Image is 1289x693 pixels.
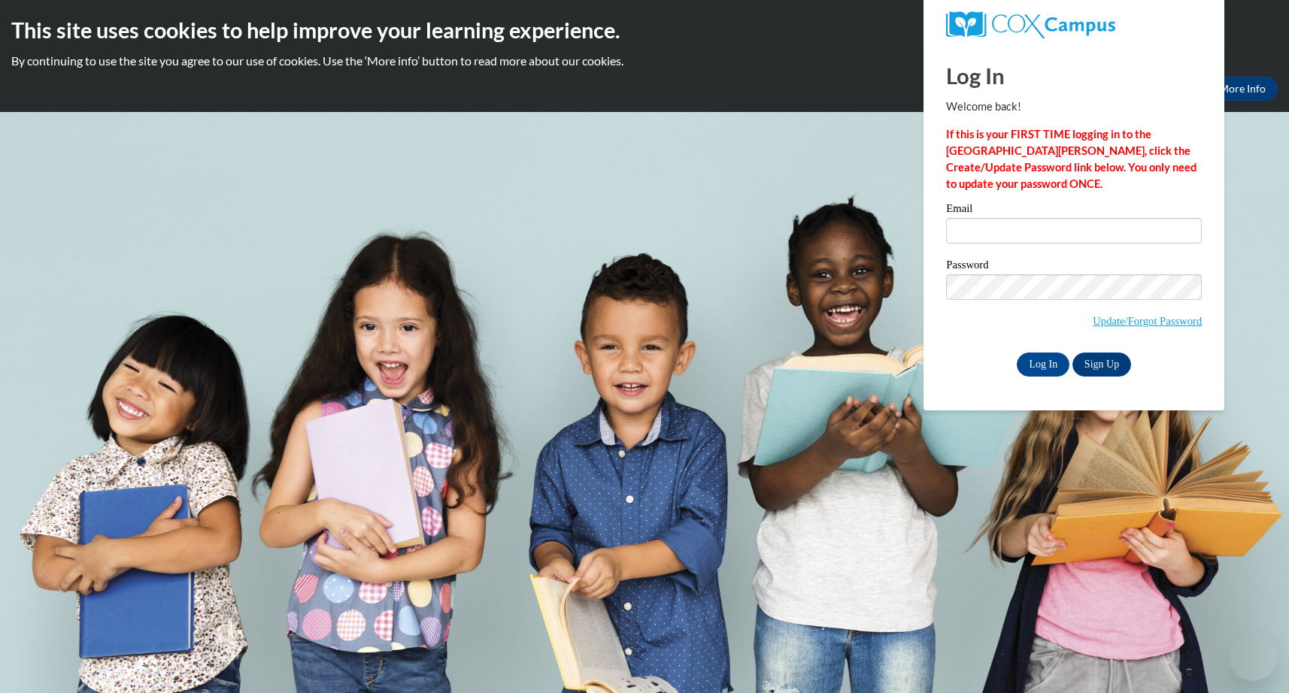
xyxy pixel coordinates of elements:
strong: If this is your FIRST TIME logging in to the [GEOGRAPHIC_DATA][PERSON_NAME], click the Create/Upd... [946,128,1196,190]
a: More Info [1207,77,1278,101]
p: By continuing to use the site you agree to our use of cookies. Use the ‘More info’ button to read... [11,53,1278,69]
h2: This site uses cookies to help improve your learning experience. [11,15,1278,45]
label: Password [946,259,1202,274]
label: Email [946,203,1202,218]
img: COX Campus [946,11,1115,38]
p: Welcome back! [946,98,1202,115]
h1: Log In [946,60,1202,91]
a: Update/Forgot Password [1093,315,1202,327]
a: Sign Up [1072,353,1131,377]
iframe: Button to launch messaging window [1229,633,1277,681]
a: COX Campus [946,11,1202,38]
input: Log In [1017,353,1069,377]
